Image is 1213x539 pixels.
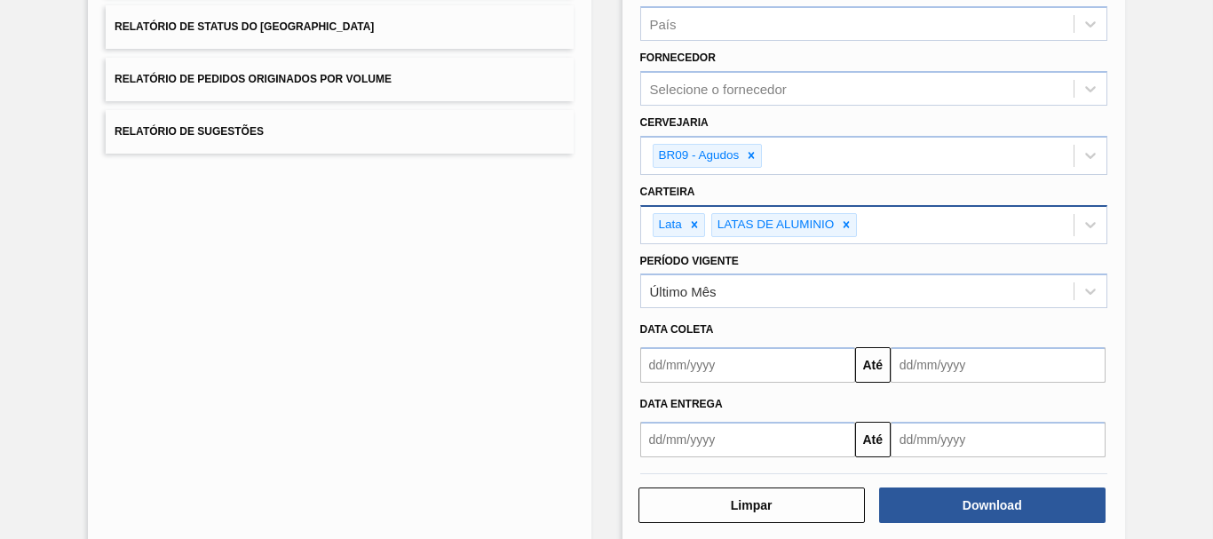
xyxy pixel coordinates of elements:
[654,214,685,236] div: Lata
[115,73,392,85] span: Relatório de Pedidos Originados por Volume
[640,186,695,198] label: Carteira
[638,487,865,523] button: Limpar
[106,110,573,154] button: Relatório de Sugestões
[640,116,709,129] label: Cervejaria
[879,487,1106,523] button: Download
[855,422,891,457] button: Até
[640,347,855,383] input: dd/mm/yyyy
[891,422,1106,457] input: dd/mm/yyyy
[650,17,677,32] div: País
[712,214,837,236] div: LATAS DE ALUMINIO
[650,284,717,299] div: Último Mês
[640,398,723,410] span: Data entrega
[650,82,787,97] div: Selecione o fornecedor
[106,5,573,49] button: Relatório de Status do [GEOGRAPHIC_DATA]
[640,422,855,457] input: dd/mm/yyyy
[654,145,742,167] div: BR09 - Agudos
[891,347,1106,383] input: dd/mm/yyyy
[855,347,891,383] button: Até
[640,323,714,336] span: Data coleta
[106,58,573,101] button: Relatório de Pedidos Originados por Volume
[640,52,716,64] label: Fornecedor
[115,20,374,33] span: Relatório de Status do [GEOGRAPHIC_DATA]
[115,125,264,138] span: Relatório de Sugestões
[640,255,739,267] label: Período Vigente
